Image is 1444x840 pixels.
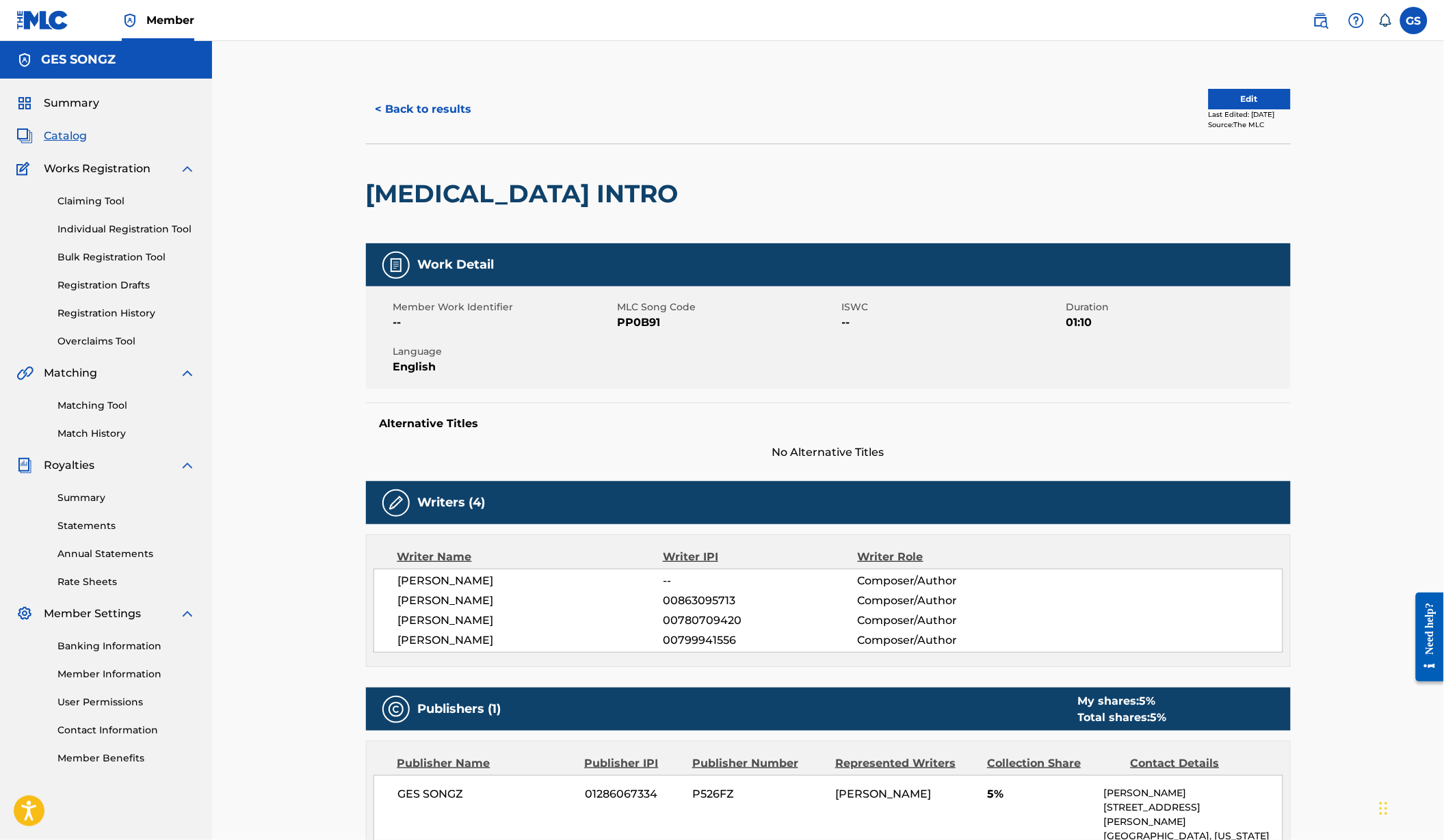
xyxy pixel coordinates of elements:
a: Match History [57,426,196,441]
span: Language [393,344,614,359]
div: Publisher Number [692,755,825,772]
a: Annual Statements [57,547,196,561]
span: Member [146,12,194,28]
h5: Publishers (1) [418,701,501,717]
span: GES SONGZ [398,786,575,802]
span: ISWC [842,300,1063,314]
span: [PERSON_NAME] [398,612,664,629]
img: Summary [16,95,33,111]
a: User Permissions [57,695,196,709]
img: Works Registration [16,161,34,177]
p: [STREET_ADDRESS][PERSON_NAME] [1103,800,1282,829]
img: Publishers [388,701,404,718]
div: Collection Share [987,755,1120,772]
h5: Work Detail [418,257,495,273]
span: -- [842,314,1063,331]
img: expand [179,161,196,177]
span: 00780709420 [663,612,857,629]
span: [PERSON_NAME] [835,787,931,800]
img: expand [179,365,196,381]
span: MLC Song Code [618,300,839,314]
div: Writer Name [397,549,664,565]
span: Summary [44,95,99,111]
span: -- [393,314,614,331]
p: [PERSON_NAME] [1103,786,1282,800]
a: Claiming Tool [57,194,196,208]
img: Royalties [16,457,33,474]
span: Composer/Author [858,632,1035,649]
iframe: Resource Center [1406,581,1444,694]
h5: GES SONGZ [41,52,116,68]
a: Banking Information [57,639,196,653]
img: expand [179,606,196,622]
span: Works Registration [44,161,150,177]
a: Individual Registration Tool [57,222,196,236]
span: Royalties [44,457,94,474]
span: -- [663,573,857,589]
span: No Alternative Titles [366,444,1291,461]
span: Member Settings [44,606,141,622]
span: PP0B91 [618,314,839,331]
a: Registration Drafts [57,278,196,293]
span: 5 % [1151,711,1167,724]
div: My shares: [1078,693,1167,709]
span: Catalog [44,128,87,144]
span: [PERSON_NAME] [398,593,664,609]
a: CatalogCatalog [16,128,87,144]
span: Composer/Author [858,593,1035,609]
span: [PERSON_NAME] [398,573,664,589]
img: Writers [388,495,404,511]
img: MLC Logo [16,10,69,30]
a: Bulk Registration Tool [57,250,196,265]
span: [PERSON_NAME] [398,632,664,649]
span: 00799941556 [663,632,857,649]
span: Matching [44,365,97,381]
h5: Alternative Titles [380,417,1277,431]
a: Contact Information [57,723,196,737]
iframe: Chat Widget [1376,774,1444,840]
img: Matching [16,365,34,381]
div: Contact Details [1131,755,1263,772]
img: search [1313,12,1329,29]
span: 01:10 [1066,314,1287,331]
div: Source: The MLC [1209,120,1291,130]
span: P526FZ [692,786,825,802]
img: Top Rightsholder [122,12,138,29]
div: Notifications [1378,14,1392,27]
a: Registration History [57,306,196,321]
div: Drag [1380,788,1388,829]
a: Matching Tool [57,398,196,413]
span: English [393,359,614,375]
button: < Back to results [366,92,482,126]
img: Accounts [16,52,33,68]
div: Help [1343,7,1370,34]
a: Rate Sheets [57,575,196,589]
span: 5% [987,786,1093,802]
span: 5 % [1140,694,1156,707]
img: Work Detail [388,257,404,273]
span: Member Work Identifier [393,300,614,314]
span: Composer/Author [858,612,1035,629]
div: Last Edited: [DATE] [1209,109,1291,120]
h5: Writers (4) [418,495,486,511]
img: expand [179,457,196,474]
div: Writer Role [858,549,1035,565]
div: User Menu [1400,7,1428,34]
a: Member Information [57,667,196,681]
button: Edit [1209,89,1291,109]
h2: [MEDICAL_DATA] INTRO [366,178,685,209]
a: SummarySummary [16,95,99,111]
a: Overclaims Tool [57,334,196,349]
span: 00863095713 [663,593,857,609]
span: Composer/Author [858,573,1035,589]
div: Writer IPI [663,549,858,565]
div: Publisher Name [397,755,575,772]
span: 01286067334 [585,786,682,802]
span: Duration [1066,300,1287,314]
div: Total shares: [1078,709,1167,726]
img: help [1348,12,1365,29]
a: Member Benefits [57,751,196,766]
a: Summary [57,491,196,505]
